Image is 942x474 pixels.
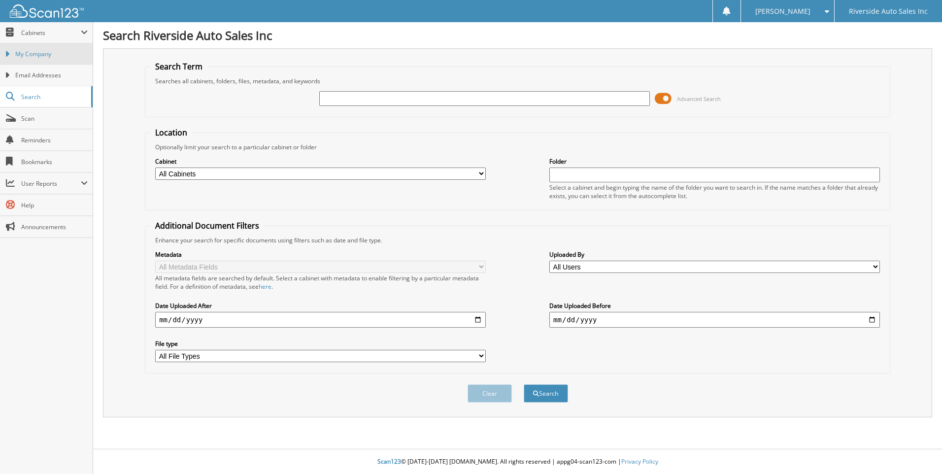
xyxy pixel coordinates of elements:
span: [PERSON_NAME] [755,8,810,14]
span: Search [21,93,86,101]
div: © [DATE]-[DATE] [DOMAIN_NAME]. All rights reserved | appg04-scan123-com | [93,450,942,474]
span: Advanced Search [677,95,721,102]
span: Scan123 [377,457,401,466]
input: start [155,312,486,328]
div: Select a cabinet and begin typing the name of the folder you want to search in. If the name match... [549,183,880,200]
span: Bookmarks [21,158,88,166]
span: Scan [21,114,88,123]
label: Metadata [155,250,486,259]
a: here [259,282,271,291]
label: Date Uploaded Before [549,302,880,310]
legend: Location [150,127,192,138]
button: Search [524,384,568,403]
div: Enhance your search for specific documents using filters such as date and file type. [150,236,885,244]
span: Email Addresses [15,71,88,80]
input: end [549,312,880,328]
span: Help [21,201,88,209]
iframe: Chat Widget [893,427,942,474]
label: File type [155,339,486,348]
label: Uploaded By [549,250,880,259]
div: Optionally limit your search to a particular cabinet or folder [150,143,885,151]
label: Date Uploaded After [155,302,486,310]
span: Riverside Auto Sales Inc [849,8,928,14]
span: Cabinets [21,29,81,37]
span: My Company [15,50,88,59]
span: Reminders [21,136,88,144]
a: Privacy Policy [621,457,658,466]
legend: Search Term [150,61,207,72]
div: Searches all cabinets, folders, files, metadata, and keywords [150,77,885,85]
span: Announcements [21,223,88,231]
label: Cabinet [155,157,486,166]
label: Folder [549,157,880,166]
legend: Additional Document Filters [150,220,264,231]
span: User Reports [21,179,81,188]
div: All metadata fields are searched by default. Select a cabinet with metadata to enable filtering b... [155,274,486,291]
img: scan123-logo-white.svg [10,4,84,18]
h1: Search Riverside Auto Sales Inc [103,27,932,43]
button: Clear [468,384,512,403]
